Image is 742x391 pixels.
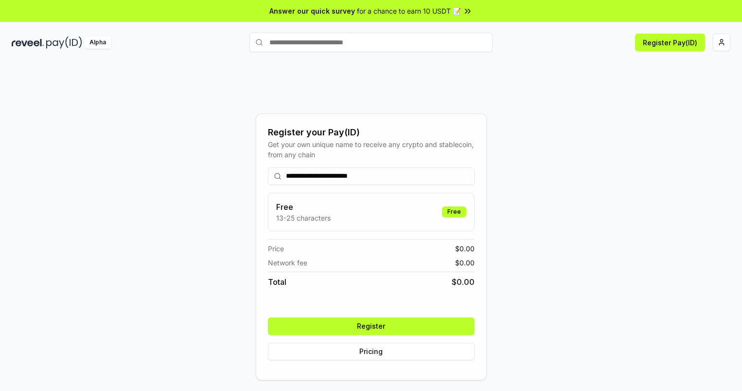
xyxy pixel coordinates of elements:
[268,258,307,268] span: Network fee
[268,343,475,360] button: Pricing
[12,37,44,49] img: reveel_dark
[269,6,355,16] span: Answer our quick survey
[357,6,461,16] span: for a chance to earn 10 USDT 📝
[635,34,705,51] button: Register Pay(ID)
[268,317,475,335] button: Register
[268,276,286,288] span: Total
[268,126,475,139] div: Register your Pay(ID)
[268,243,284,254] span: Price
[84,37,111,49] div: Alpha
[276,213,331,223] p: 13-25 characters
[452,276,475,288] span: $ 0.00
[442,206,466,217] div: Free
[455,258,475,268] span: $ 0.00
[276,201,331,213] h3: Free
[268,139,475,160] div: Get your own unique name to receive any crypto and stablecoin, from any chain
[46,37,82,49] img: pay_id
[455,243,475,254] span: $ 0.00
